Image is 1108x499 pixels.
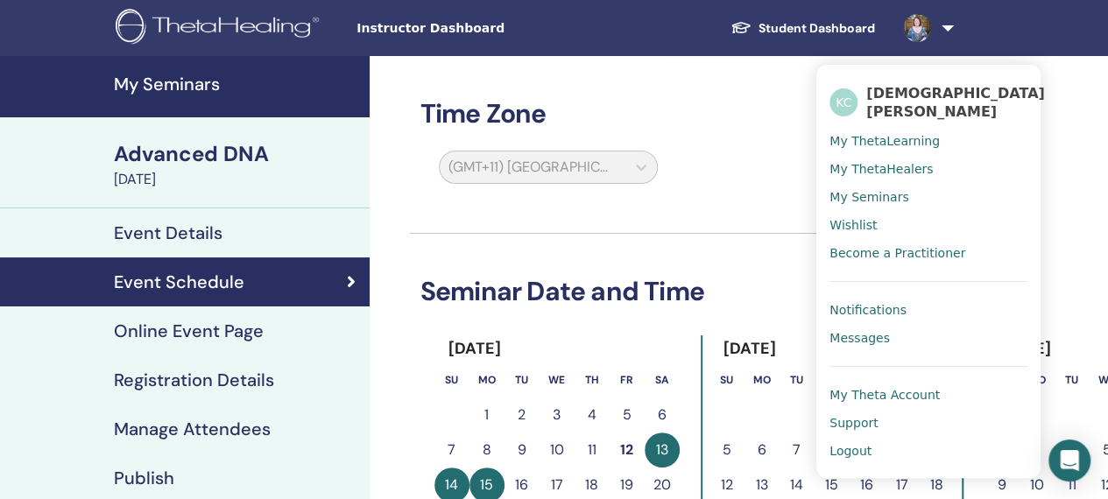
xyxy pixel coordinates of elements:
h4: Registration Details [114,369,274,390]
th: Sunday [709,362,745,397]
th: Tuesday [780,362,815,397]
button: 9 [505,432,540,467]
a: Become a Practitioner [829,239,1027,267]
div: Advanced DNA [114,139,359,169]
h4: Event Schedule [114,271,244,292]
th: Wednesday [540,362,575,397]
th: Wednesday [815,362,850,397]
img: default.jpg [903,14,931,42]
th: Friday [610,362,645,397]
a: Notifications [829,296,1027,324]
img: logo.png [116,9,325,48]
span: Logout [829,443,872,459]
h4: My Seminars [114,74,359,95]
div: [DATE] [434,335,516,362]
a: KC[DEMOGRAPHIC_DATA][PERSON_NAME] [829,78,1027,127]
span: Wishlist [829,217,877,233]
a: Wishlist [829,211,1027,239]
a: My Seminars [829,183,1027,211]
span: My Theta Account [829,387,940,403]
button: 8 [469,432,505,467]
span: My ThetaLearning [829,133,940,149]
span: My ThetaHealers [829,161,933,177]
a: Logout [829,437,1027,465]
a: Messages [829,324,1027,352]
a: My ThetaLearning [829,127,1027,155]
h3: Seminar Date and Time [410,276,954,307]
h4: Event Details [114,222,222,243]
button: 7 [434,432,469,467]
span: Messages [829,330,890,346]
th: Tuesday [1055,362,1090,397]
th: Sunday [434,362,469,397]
button: 10 [540,432,575,467]
div: [DATE] [114,169,359,190]
th: Monday [745,362,780,397]
h3: Time Zone [410,98,954,130]
button: 1 [815,397,850,432]
span: [DEMOGRAPHIC_DATA][PERSON_NAME] [866,84,1044,121]
span: KC [829,88,857,116]
th: Thursday [575,362,610,397]
span: Support [829,415,878,431]
button: 5 [610,397,645,432]
button: 8 [815,432,850,467]
button: 6 [745,432,780,467]
a: My ThetaHealers [829,155,1027,183]
span: My Seminars [829,189,908,205]
button: 1 [469,397,505,432]
button: 7 [780,432,815,467]
th: Saturday [645,362,680,397]
button: 4 [1055,432,1090,467]
a: Student Dashboard [716,12,889,45]
a: Support [829,409,1027,437]
button: 4 [575,397,610,432]
a: My Theta Account [829,381,1027,409]
button: 11 [575,432,610,467]
span: Become a Practitioner [829,245,965,261]
img: graduation-cap-white.svg [730,20,752,35]
button: 6 [645,397,680,432]
h4: Publish [114,467,174,488]
th: Monday [469,362,505,397]
h4: Online Event Page [114,320,264,341]
button: 3 [540,397,575,432]
button: 12 [610,432,645,467]
a: Advanced DNA[DATE] [103,139,370,190]
span: Instructor Dashboard [356,19,619,38]
th: Tuesday [505,362,540,397]
button: 2 [505,397,540,432]
div: Open Intercom Messenger [1048,439,1090,481]
div: [DATE] [709,335,791,362]
button: 5 [709,432,745,467]
h4: Manage Attendees [114,418,271,439]
button: 13 [645,432,680,467]
span: Notifications [829,302,907,318]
